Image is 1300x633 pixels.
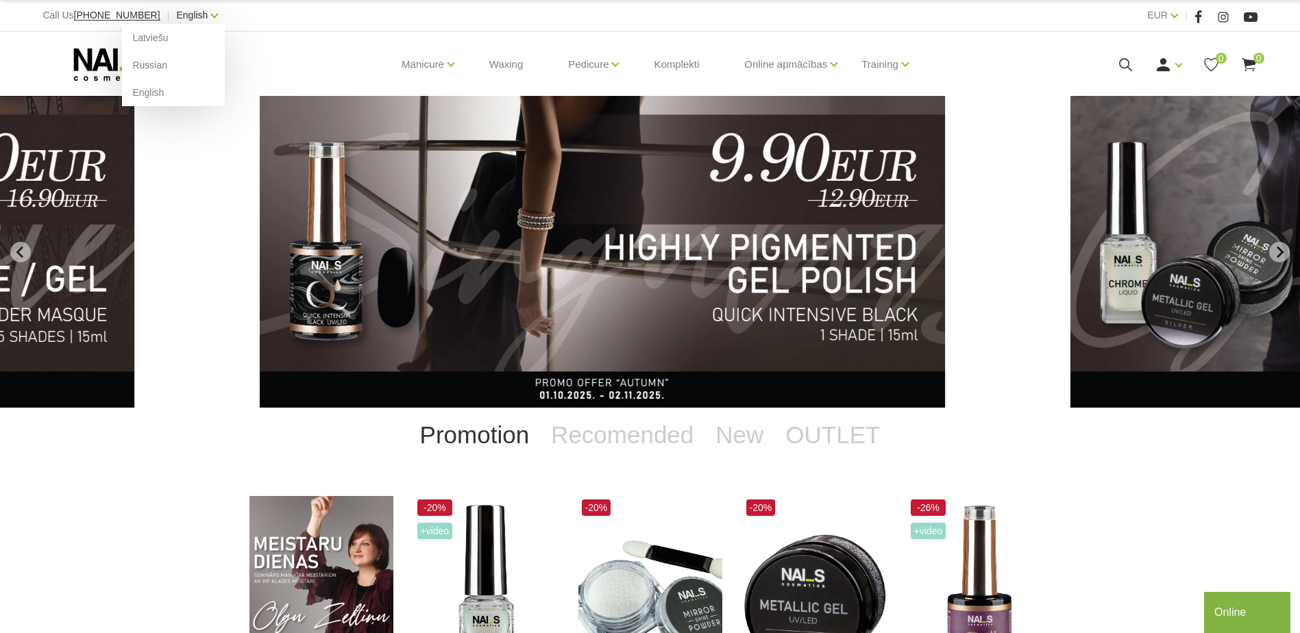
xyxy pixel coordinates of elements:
span: 0 [1216,53,1227,64]
a: 0 [1240,56,1258,73]
span: | [1185,7,1188,24]
span: | [167,7,170,24]
a: English [176,7,208,23]
a: Promotion [409,408,541,462]
button: Previous slide [10,242,31,262]
a: Training [861,37,898,92]
a: Waxing [478,32,534,97]
button: Next slide [1269,242,1290,262]
span: -20% [746,499,776,516]
a: Latviešu [122,24,225,51]
a: Pedicure [568,37,609,92]
span: +Video [417,523,453,539]
span: +Video [911,523,946,539]
a: Recomended [540,408,704,462]
div: Call Us [42,7,160,24]
span: -20% [582,499,611,516]
a: Manicure [402,37,444,92]
a: Online apmācības [744,37,827,92]
a: EUR [1147,7,1168,23]
iframe: chat widget [1204,589,1293,633]
a: [PHONE_NUMBER] [74,10,160,21]
span: -20% [417,499,453,516]
span: -26% [911,499,946,516]
a: New [704,408,774,462]
a: 0 [1203,56,1220,73]
li: 3 of 11 [260,96,1040,408]
a: Komplekti [643,32,710,97]
a: English [122,79,225,106]
a: OUTLET [774,408,891,462]
span: 0 [1253,53,1264,64]
a: Russian [122,51,225,79]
